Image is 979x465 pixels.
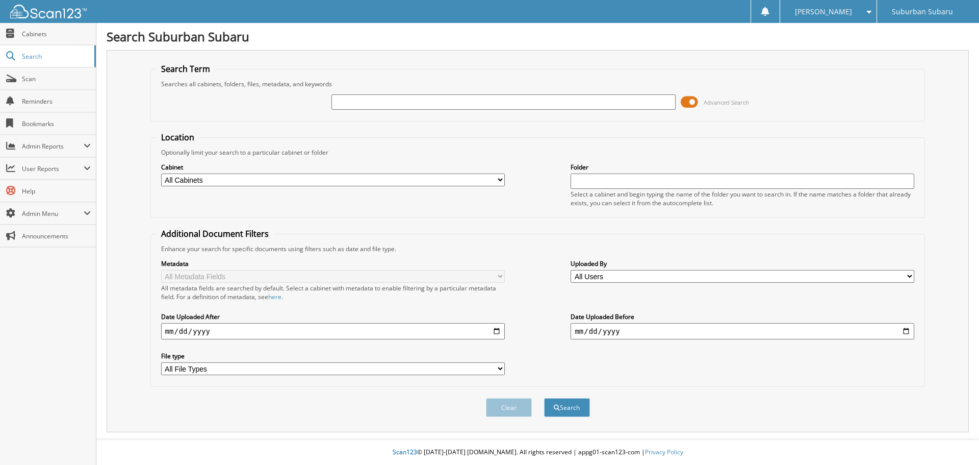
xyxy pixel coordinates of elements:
span: Search [22,52,89,61]
h1: Search Suburban Subaru [107,28,969,45]
label: Folder [571,163,914,172]
input: end [571,323,914,339]
span: Help [22,187,91,195]
span: Advanced Search [704,99,749,106]
input: start [161,323,505,339]
button: Search [544,398,590,417]
label: Uploaded By [571,259,914,268]
span: Suburban Subaru [892,9,953,15]
legend: Search Term [156,63,215,75]
iframe: Chat Widget [928,416,979,465]
div: Optionally limit your search to a particular cabinet or folder [156,148,920,157]
div: Select a cabinet and begin typing the name of the folder you want to search in. If the name match... [571,190,914,207]
label: Date Uploaded Before [571,312,914,321]
span: Admin Reports [22,142,84,151]
legend: Location [156,132,199,143]
label: Metadata [161,259,505,268]
div: Enhance your search for specific documents using filters such as date and file type. [156,244,920,253]
span: Bookmarks [22,119,91,128]
img: scan123-logo-white.svg [10,5,87,18]
div: Searches all cabinets, folders, files, metadata, and keywords [156,80,920,88]
div: © [DATE]-[DATE] [DOMAIN_NAME]. All rights reserved | appg01-scan123-com | [96,440,979,465]
span: Scan123 [393,448,417,456]
a: here [268,292,281,301]
span: Reminders [22,97,91,106]
button: Clear [486,398,532,417]
span: Cabinets [22,30,91,38]
label: Date Uploaded After [161,312,505,321]
div: All metadata fields are searched by default. Select a cabinet with metadata to enable filtering b... [161,284,505,301]
legend: Additional Document Filters [156,228,274,239]
span: Announcements [22,232,91,240]
a: Privacy Policy [645,448,683,456]
label: Cabinet [161,163,505,172]
span: Admin Menu [22,209,84,218]
span: User Reports [22,164,84,173]
label: File type [161,352,505,360]
span: Scan [22,75,91,83]
span: [PERSON_NAME] [795,9,852,15]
